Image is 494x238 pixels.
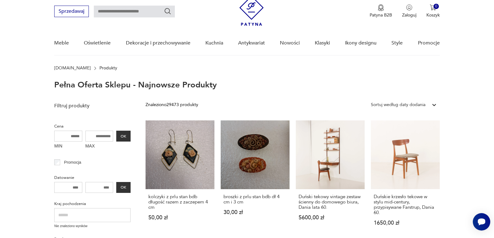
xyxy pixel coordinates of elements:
[473,213,490,231] iframe: Smartsupp widget button
[84,31,111,55] a: Oświetlenie
[148,215,212,220] p: 50,00 zł
[116,182,131,193] button: OK
[54,224,131,229] p: Nie znaleziono wyników
[370,4,392,18] button: Patyna B2B
[370,12,392,18] p: Patyna B2B
[280,31,300,55] a: Nowości
[146,120,214,238] a: kolczyki z prlu stan bdb długość razem z zaczepem 4 cmkolczyki z prlu stan bdb długość razem z za...
[99,66,117,71] p: Produkty
[54,10,89,14] a: Sprzedawaj
[370,4,392,18] a: Ikona medaluPatyna B2B
[238,31,265,55] a: Antykwariat
[85,142,113,152] label: MAX
[54,142,82,152] label: MIN
[223,210,287,215] p: 30,00 zł
[299,215,362,220] p: 5600,00 zł
[205,31,223,55] a: Kuchnia
[345,31,376,55] a: Ikony designu
[54,102,131,109] p: Filtruj produkty
[146,101,198,108] div: Znaleziono 29473 produkty
[374,220,437,226] p: 1650,00 zł
[391,31,403,55] a: Style
[221,120,290,238] a: broszki z prlu stan bdb dł 4 cm i 3 cmbroszki z prlu stan bdb dł 4 cm i 3 cm30,00 zł
[148,194,212,210] h3: kolczyki z prlu stan bdb długość razem z zaczepem 4 cm
[296,120,365,238] a: Duński tekowy vintage zestaw ścienny do domowego biura, Dania lata 60.Duński tekowy vintage zesta...
[54,123,131,130] p: Cena
[54,200,131,207] p: Kraj pochodzenia
[116,131,131,142] button: OK
[418,31,440,55] a: Promocje
[371,101,425,108] div: Sortuj według daty dodania
[434,4,439,9] div: 0
[315,31,330,55] a: Klasyki
[426,4,440,18] button: 0Koszyk
[54,6,89,17] button: Sprzedawaj
[406,4,412,11] img: Ikonka użytkownika
[378,4,384,11] img: Ikona medalu
[164,7,171,15] button: Szukaj
[402,4,416,18] button: Zaloguj
[223,194,287,205] h3: broszki z prlu stan bdb dł 4 cm i 3 cm
[54,81,217,89] h1: Pełna oferta sklepu - najnowsze produkty
[299,194,362,210] h3: Duński tekowy vintage zestaw ścienny do domowego biura, Dania lata 60.
[374,194,437,215] h3: Duńskie krzesło tekowe w stylu mid-century, przypisywane Farstrup, Dania 60.
[371,120,440,238] a: Duńskie krzesło tekowe w stylu mid-century, przypisywane Farstrup, Dania 60.Duńskie krzesło tekow...
[126,31,190,55] a: Dekoracje i przechowywanie
[426,12,440,18] p: Koszyk
[430,4,436,11] img: Ikona koszyka
[54,31,69,55] a: Meble
[54,174,131,181] p: Datowanie
[402,12,416,18] p: Zaloguj
[54,66,91,71] a: [DOMAIN_NAME]
[64,159,81,166] p: Promocja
